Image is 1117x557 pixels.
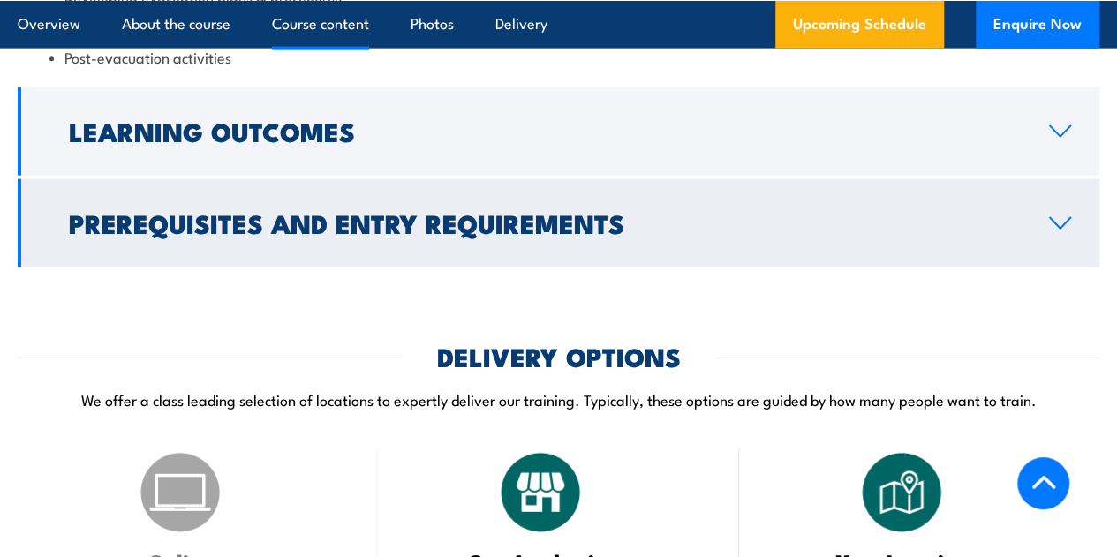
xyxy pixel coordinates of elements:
h2: Learning Outcomes [69,119,1021,142]
a: Learning Outcomes [18,87,1099,176]
a: Prerequisites and Entry Requirements [18,179,1099,267]
h2: Prerequisites and Entry Requirements [69,211,1021,234]
p: We offer a class leading selection of locations to expertly deliver our training. Typically, thes... [18,389,1099,410]
li: Post-evacuation activities [49,47,1068,67]
h2: DELIVERY OPTIONS [437,344,681,367]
